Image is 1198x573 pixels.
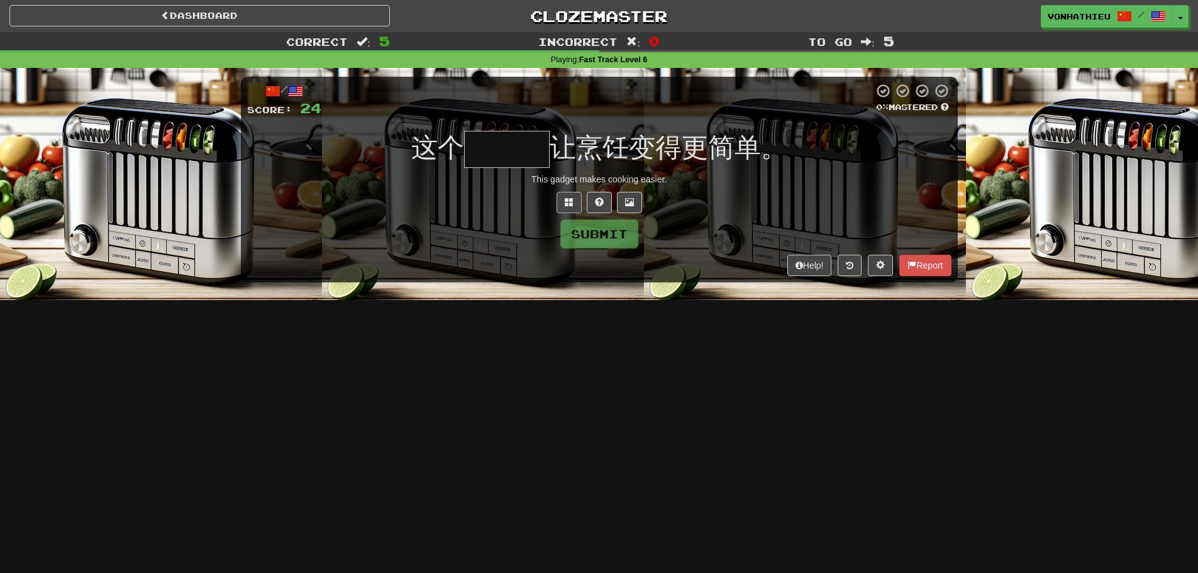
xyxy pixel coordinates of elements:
[587,192,612,213] button: Single letter hint - you only get 1 per sentence and score half the points! alt+h
[411,133,464,162] span: 这个
[899,255,951,276] button: Report
[300,100,321,116] span: 24
[560,220,638,248] button: Submit
[617,192,642,213] button: Show image (alt+x)
[247,83,321,99] div: /
[787,255,832,276] button: Help!
[874,102,951,113] div: Mastered
[838,255,862,276] button: Round history (alt+y)
[557,192,582,213] button: Switch sentence to multiple choice alt+p
[649,33,660,48] span: 0
[247,173,951,186] div: This gadget makes cooking easier.
[1138,10,1145,19] span: /
[626,36,640,47] span: :
[808,35,852,48] span: To go
[876,102,889,112] span: 0 %
[357,36,370,47] span: :
[9,5,390,26] a: Dashboard
[884,33,894,48] span: 5
[550,133,787,162] span: 让烹饪变得更简单。
[1041,5,1173,28] a: vonhathieu /
[861,36,875,47] span: :
[286,35,348,48] span: Correct
[409,5,789,27] a: Clozemaster
[247,104,292,115] span: Score:
[579,55,648,64] strong: Fast Track Level 6
[379,33,390,48] span: 5
[1048,11,1111,22] span: vonhathieu
[538,35,618,48] span: Incorrect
